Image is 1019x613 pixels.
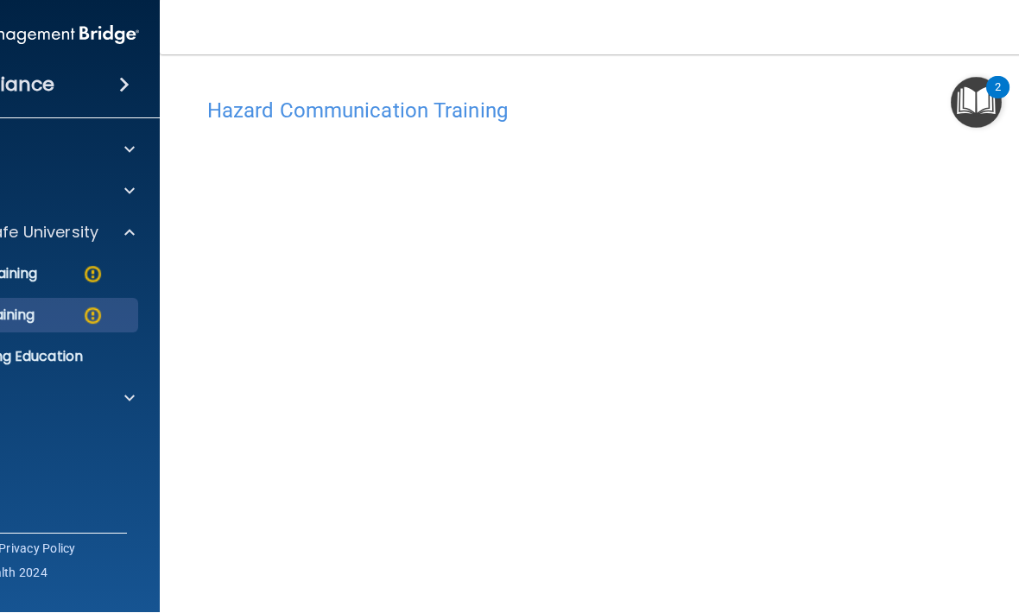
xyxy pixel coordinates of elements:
div: 2 [995,88,1001,111]
img: warning-circle.0cc9ac19.png [82,264,104,286]
img: warning-circle.0cc9ac19.png [82,306,104,327]
button: Open Resource Center, 2 new notifications [951,78,1002,129]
